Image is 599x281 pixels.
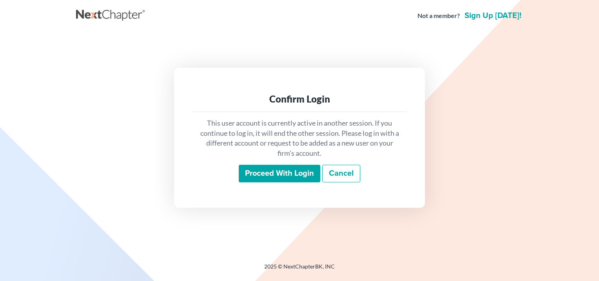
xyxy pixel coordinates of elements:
input: Proceed with login [239,165,320,183]
strong: Not a member? [417,11,460,20]
a: Sign up [DATE]! [463,12,523,20]
a: Cancel [322,165,360,183]
div: 2025 © NextChapterBK, INC [76,263,523,277]
div: Confirm Login [199,93,400,105]
p: This user account is currently active in another session. If you continue to log in, it will end ... [199,118,400,159]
